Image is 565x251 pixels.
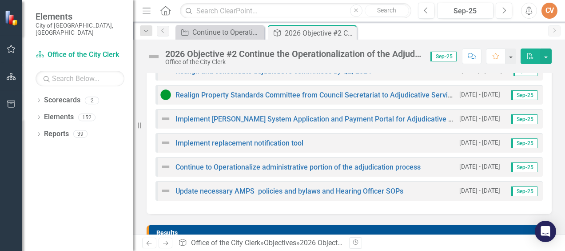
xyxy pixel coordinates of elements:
[459,114,500,123] small: [DATE] - [DATE]
[4,10,20,26] img: ClearPoint Strategy
[175,91,459,99] a: Realign Property Standards Committee from Council Secretariat to Adjudicative Services
[36,11,124,22] span: Elements
[165,59,422,65] div: Office of the City Clerk
[156,230,547,236] h3: Results
[511,186,537,196] span: Sep-25
[85,97,99,104] div: 2
[44,95,80,105] a: Scorecards
[44,129,69,139] a: Reports
[78,113,95,121] div: 152
[160,89,171,100] img: Proceeding as Anticipated
[459,90,500,99] small: [DATE] - [DATE]
[459,162,500,171] small: [DATE] - [DATE]
[191,239,260,247] a: Office of the City Clerk
[511,162,537,172] span: Sep-25
[178,27,262,38] a: Continue to Operationalize administrative portion of the adjudication process
[440,6,490,16] div: Sep-25
[192,27,262,38] div: Continue to Operationalize administrative portion of the adjudication process
[511,114,537,124] span: Sep-25
[377,7,396,14] span: Search
[264,239,296,247] a: Objectives
[511,90,537,100] span: Sep-25
[44,112,74,122] a: Elements
[165,49,422,59] div: 2026 Objective #2 Continue the Operationalization of the Adjudicative Services Division and Revie...
[160,186,171,196] img: Not Defined
[430,52,457,61] span: Sep-25
[175,187,403,195] a: Update necessary AMPS policies and bylaws and Hearing Officer SOPs
[459,138,500,147] small: [DATE] - [DATE]
[73,130,88,138] div: 39
[365,4,409,17] button: Search
[175,163,421,171] a: Continue to Operationalize administrative portion of the adjudication process
[147,49,161,64] img: Not Defined
[36,22,124,36] small: City of [GEOGRAPHIC_DATA], [GEOGRAPHIC_DATA]
[511,138,537,148] span: Sep-25
[36,50,124,60] a: Office of the City Clerk
[175,139,303,147] a: Implement replacement notification tool
[160,138,171,148] img: Not Defined
[437,3,493,19] button: Sep-25
[175,115,476,123] a: Implement [PERSON_NAME] System Application and Payment Portal for Adjudicative Services
[541,3,557,19] button: CV
[36,71,124,86] input: Search Below...
[160,162,171,172] img: Not Defined
[535,221,556,242] div: Open Intercom Messenger
[178,238,342,248] div: » »
[160,113,171,124] img: Not Defined
[285,28,354,39] div: 2026 Objective #2 Continue the Operationalization of the Adjudicative Services Division and Revie...
[180,3,411,19] input: Search ClearPoint...
[459,186,500,195] small: [DATE] - [DATE]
